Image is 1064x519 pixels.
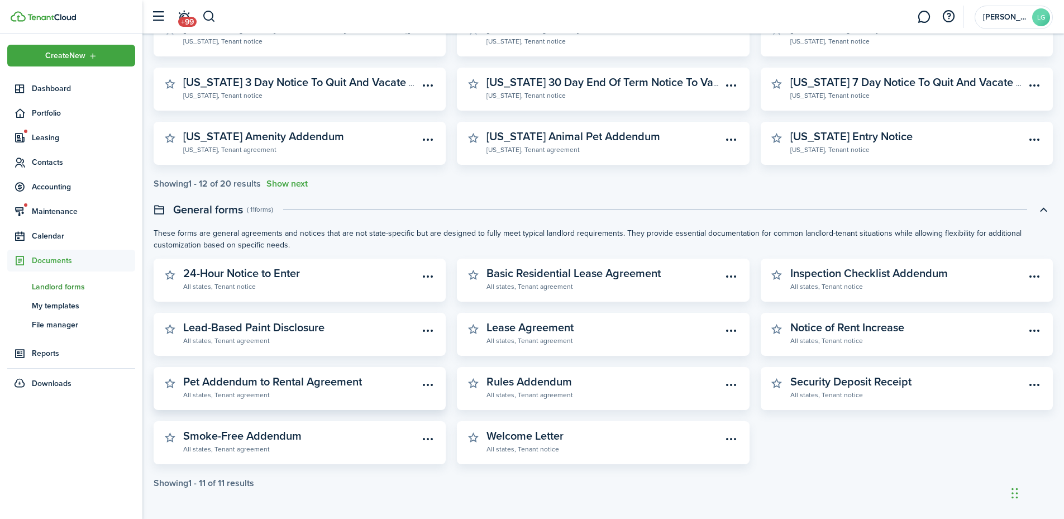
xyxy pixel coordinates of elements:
[154,227,1053,488] swimlane-body: Toggle accordion
[32,206,135,217] span: Maintenance
[722,375,741,394] button: Open menu
[1025,130,1044,149] button: Open menu
[790,267,1025,292] a: Inspection Checklist AddendumAll states, Tenant notice
[418,267,437,286] button: Open menu
[162,267,178,283] button: Mark as favourite
[465,130,481,146] button: Mark as favourite
[32,378,71,389] span: Downloads
[486,389,722,400] widget-stats-subtitle: All states, Tenant agreement
[147,6,169,27] button: Open sidebar
[486,319,574,336] widget-stats-description: Lease Agreement
[1025,321,1044,340] button: Open menu
[45,52,85,60] span: Create New
[32,300,135,312] span: My templates
[486,430,722,454] a: Welcome LetterAll states, Tenant notice
[486,267,722,292] a: Basic Residential Lease AgreementAll states, Tenant agreement
[27,14,76,21] img: TenantCloud
[32,281,135,293] span: Landlord forms
[173,201,243,218] swimlane-title: General forms
[247,204,273,215] swimlane-subtitle: ( 11 forms )
[173,3,194,31] a: Notifications
[913,3,934,31] a: Messaging
[418,430,437,449] button: Open menu
[769,267,785,283] button: Mark as favourite
[1032,8,1050,26] avatar-text: LG
[183,22,418,46] a: [US_STATE] 14 Day Notice To Pay Or Vacate ([GEOGRAPHIC_DATA])[US_STATE], Tenant notice
[486,280,722,292] widget-stats-subtitle: All states, Tenant agreement
[486,35,722,46] widget-stats-subtitle: [US_STATE], Tenant notice
[183,443,418,454] widget-stats-subtitle: All states, Tenant agreement
[465,430,481,445] button: Mark as favourite
[769,76,785,92] button: Mark as favourite
[183,319,325,336] widget-stats-description: Lead-Based Paint Disclosure
[465,321,481,337] button: Mark as favourite
[418,130,437,149] button: Open menu
[722,76,741,95] button: Open menu
[1025,375,1044,394] button: Open menu
[32,319,135,331] span: File manager
[486,89,722,101] widget-stats-subtitle: [US_STATE], Tenant notice
[486,373,572,390] widget-stats-description: Rules Addendum
[486,22,722,46] a: [US_STATE] 14 Day Notice To Quit And Vacate Repeated Violation (Non-URLTA County)[US_STATE], Tena...
[790,22,1025,46] a: [US_STATE] 3 Day Notice To Quit And Vacate Waste, Crime, Or Nuisance (Non-URLTA County)[US_STATE]...
[486,130,722,155] a: [US_STATE] Animal Pet Addendum[US_STATE], Tenant agreement
[7,78,135,99] a: Dashboard
[7,342,135,364] a: Reports
[11,11,26,22] img: TenantCloud
[790,389,1025,400] widget-stats-subtitle: All states, Tenant notice
[486,375,722,400] a: Rules AddendumAll states, Tenant agreement
[790,89,1025,101] widget-stats-subtitle: [US_STATE], Tenant notice
[32,83,135,94] span: Dashboard
[1011,477,1018,510] div: Drag
[32,181,135,193] span: Accounting
[769,130,785,146] button: Mark as favourite
[418,375,437,394] button: Open menu
[486,321,722,346] a: Lease AgreementAll states, Tenant agreement
[486,443,722,454] widget-stats-subtitle: All states, Tenant notice
[790,128,913,145] widget-stats-description: [US_STATE] Entry Notice
[465,76,481,92] button: Mark as favourite
[154,179,261,189] div: Showing results
[162,375,178,391] button: Mark as favourite
[188,177,231,190] pagination-page-total: 1 - 12 of 20
[1034,200,1053,219] button: Toggle accordion
[486,265,661,282] widget-stats-description: Basic Residential Lease Agreement
[183,89,418,101] widget-stats-subtitle: [US_STATE], Tenant notice
[183,76,418,101] a: [US_STATE] 3 Day Notice To Quit And Vacate Waste, Crime, Or Nuisance ([GEOGRAPHIC_DATA])[US_STATE...
[790,144,1025,155] widget-stats-subtitle: [US_STATE], Tenant notice
[162,130,178,146] button: Mark as favourite
[183,335,418,346] widget-stats-subtitle: All states, Tenant agreement
[722,321,741,340] button: Open menu
[7,315,135,334] a: File manager
[769,321,785,337] button: Mark as favourite
[183,321,418,346] a: Lead-Based Paint DisclosureAll states, Tenant agreement
[183,144,418,155] widget-stats-subtitle: [US_STATE], Tenant agreement
[32,347,135,359] span: Reports
[790,265,948,282] widget-stats-description: Inspection Checklist Addendum
[183,130,418,155] a: [US_STATE] Amenity Addendum[US_STATE], Tenant agreement
[162,430,178,445] button: Mark as favourite
[1008,465,1064,519] iframe: Chat Widget
[790,76,1025,101] a: [US_STATE] 7 Day Notice To Quit And Vacate Repeated Violation ([GEOGRAPHIC_DATA])[US_STATE], Tena...
[183,375,418,400] a: Pet Addendum to Rental AgreementAll states, Tenant agreement
[486,144,722,155] widget-stats-subtitle: [US_STATE], Tenant agreement
[790,335,1025,346] widget-stats-subtitle: All states, Tenant notice
[1025,267,1044,286] button: Open menu
[32,107,135,119] span: Portfolio
[7,45,135,66] button: Open menu
[486,74,734,91] widget-stats-description: [US_STATE] 30 Day End Of Term Notice To Vacate
[183,35,418,46] widget-stats-subtitle: [US_STATE], Tenant notice
[7,296,135,315] a: My templates
[178,17,197,27] span: +99
[32,156,135,168] span: Contacts
[769,375,785,391] button: Mark as favourite
[32,255,135,266] span: Documents
[722,130,741,149] button: Open menu
[32,230,135,242] span: Calendar
[983,13,1028,21] span: Langley Garage
[183,267,418,292] a: 24-Hour Notice to EnterAll states, Tenant notice
[183,427,302,444] widget-stats-description: Smoke-Free Addendum
[486,76,722,101] a: [US_STATE] 30 Day End Of Term Notice To Vacate[US_STATE], Tenant notice
[790,130,1025,155] a: [US_STATE] Entry Notice[US_STATE], Tenant notice
[162,76,178,92] button: Mark as favourite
